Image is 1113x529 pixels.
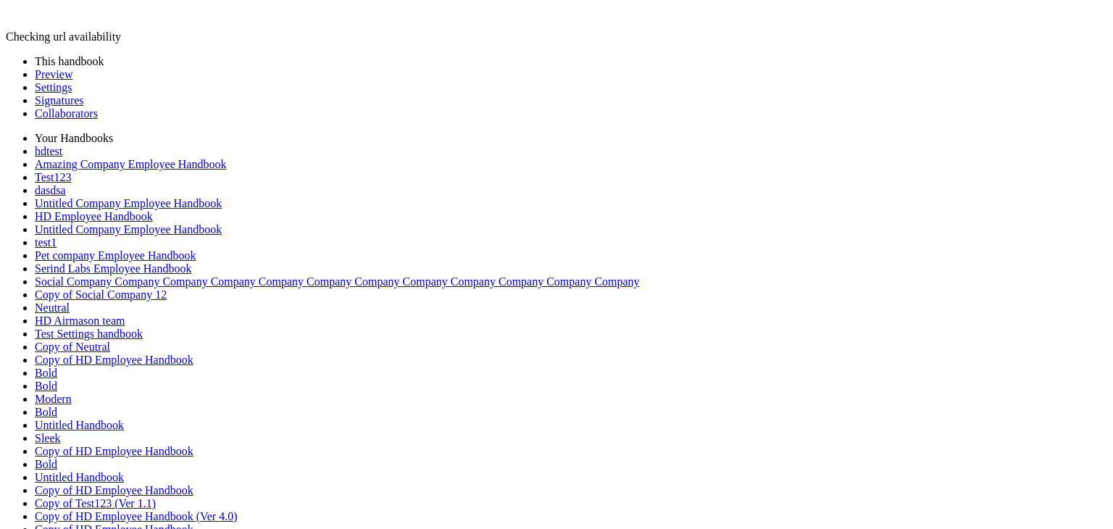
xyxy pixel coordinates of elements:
a: Neutral [35,301,70,314]
li: This handbook [35,55,1107,68]
a: Untitled Handbook [35,471,124,483]
a: Bold [35,367,57,379]
a: test1 [35,236,57,249]
a: Test123 [35,171,71,183]
a: Copy of HD Employee Handbook (Ver 4.0) [35,510,238,522]
span: Checking url availability [6,30,121,43]
a: Copy of HD Employee Handbook [35,445,193,457]
a: Copy of Neutral [35,341,110,353]
a: HD Airmason team [35,315,125,327]
a: Copy of Social Company 12 [35,288,167,301]
a: Test Settings handbook [35,328,143,340]
a: Collaborators [35,107,98,120]
a: dasdsa [35,184,66,196]
li: Your Handbooks [35,132,1107,145]
a: Copy of HD Employee Handbook [35,354,193,366]
a: Modern [35,393,72,405]
a: Settings [35,81,72,93]
a: Copy of HD Employee Handbook [35,484,193,496]
a: HD Employee Handbook [35,210,153,222]
a: Signatures [35,94,84,107]
a: Untitled Company Employee Handbook [35,223,222,236]
a: Sleek [35,432,61,444]
a: Preview [35,68,72,80]
a: Social Company Company Company Company Company Company Company Company Company Company Company Co... [35,275,640,288]
a: Bold [35,380,57,392]
a: hdtest [35,145,62,157]
a: Serind Labs Employee Handbook [35,262,191,275]
a: Bold [35,406,57,418]
a: Bold [35,458,57,470]
a: Amazing Company Employee Handbook [35,158,226,170]
a: Copy of Test123 (Ver 1.1) [35,497,156,509]
a: Untitled Handbook [35,419,124,431]
a: Pet company Employee Handbook [35,249,196,262]
a: Untitled Company Employee Handbook [35,197,222,209]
